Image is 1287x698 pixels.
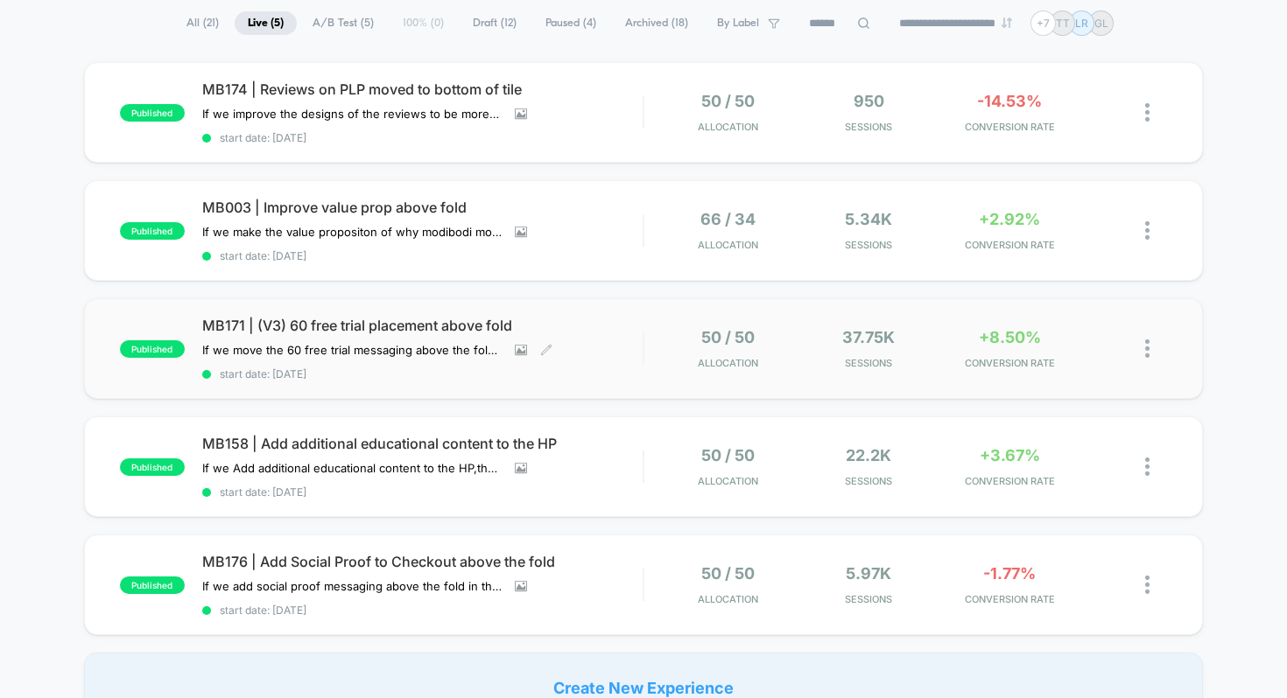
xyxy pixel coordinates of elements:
[120,340,185,358] span: published
[698,357,758,369] span: Allocation
[202,225,502,239] span: If we make the value propositon of why modibodi more clear above the fold,then conversions will i...
[701,446,755,464] span: 50 / 50
[202,343,502,357] span: If we move the 60 free trial messaging above the fold for mobile,then conversions will increase,b...
[854,92,884,110] span: 950
[202,80,643,98] span: MB174 | Reviews on PLP moved to bottom of tile
[944,239,1076,251] span: CONVERSION RATE
[202,249,643,262] span: start date: [DATE]
[202,604,643,617] span: start date: [DATE]
[980,446,1040,464] span: +3.67%
[202,485,643,499] span: start date: [DATE]
[202,553,643,570] span: MB176 | Add Social Proof to Checkout above the fold
[845,210,892,228] span: 5.34k
[202,199,643,216] span: MB003 | Improve value prop above fold
[698,593,758,605] span: Allocation
[1075,17,1088,30] p: LR
[1145,221,1150,240] img: close
[532,11,609,35] span: Paused ( 4 )
[698,239,758,251] span: Allocation
[235,11,297,35] span: Live ( 5 )
[803,121,935,133] span: Sessions
[1030,10,1056,36] div: + 7
[1002,17,1012,28] img: end
[120,576,185,594] span: published
[803,593,935,605] span: Sessions
[120,458,185,476] span: published
[202,317,643,334] span: MB171 | (V3) 60 free trial placement above fold
[1094,17,1108,30] p: GL
[202,579,502,593] span: If we add social proof messaging above the fold in the checkout,then conversions will increase,be...
[701,564,755,583] span: 50 / 50
[1145,457,1150,476] img: close
[700,210,756,228] span: 66 / 34
[717,17,759,30] span: By Label
[612,11,701,35] span: Archived ( 18 )
[202,107,502,121] span: If we improve the designs of the reviews to be more visible and credible,then conversions will in...
[944,357,1076,369] span: CONVERSION RATE
[983,564,1036,583] span: -1.77%
[803,357,935,369] span: Sessions
[979,328,1041,346] span: +8.50%
[979,210,1040,228] span: +2.92%
[803,239,935,251] span: Sessions
[202,461,502,475] span: If we Add additional educational content to the HP,then CTR will increase,because visitors are be...
[202,131,643,144] span: start date: [DATE]
[803,475,935,487] span: Sessions
[460,11,530,35] span: Draft ( 12 )
[698,475,758,487] span: Allocation
[701,328,755,346] span: 50 / 50
[977,92,1042,110] span: -14.53%
[944,121,1076,133] span: CONVERSION RATE
[842,328,895,346] span: 37.75k
[120,104,185,122] span: published
[698,121,758,133] span: Allocation
[846,446,891,464] span: 22.2k
[1145,103,1150,122] img: close
[299,11,387,35] span: A/B Test ( 5 )
[944,593,1076,605] span: CONVERSION RATE
[120,222,185,240] span: published
[944,475,1076,487] span: CONVERSION RATE
[846,564,891,583] span: 5.97k
[202,367,643,380] span: start date: [DATE]
[1145,576,1150,594] img: close
[202,435,643,452] span: MB158 | Add additional educational content to the HP
[701,92,755,110] span: 50 / 50
[1056,17,1070,30] p: TT
[173,11,232,35] span: All ( 21 )
[1145,339,1150,358] img: close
